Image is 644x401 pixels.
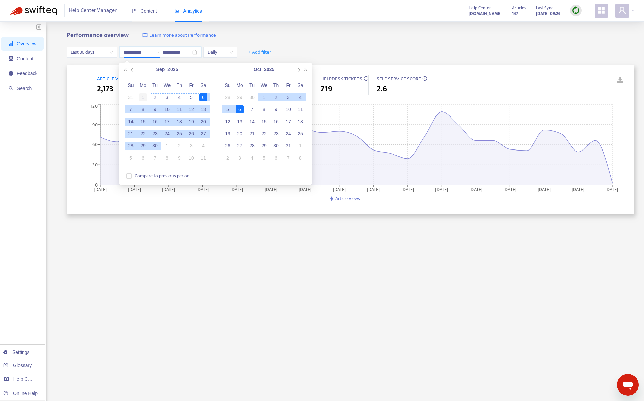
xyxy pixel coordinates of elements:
[125,91,137,103] td: 2025-08-31
[187,105,195,113] div: 12
[185,152,197,164] td: 2025-10-10
[335,195,360,202] span: Article Views
[163,142,171,150] div: 1
[196,185,209,193] tspan: [DATE]
[258,152,270,164] td: 2025-11-05
[92,121,98,128] tspan: 90
[149,32,216,39] span: Learn more about Performance
[296,93,304,101] div: 4
[282,91,294,103] td: 2025-10-03
[236,142,244,150] div: 27
[155,49,160,55] span: to
[224,105,232,113] div: 5
[175,105,183,113] div: 11
[161,79,173,91] th: We
[294,79,306,91] th: Sa
[224,142,232,150] div: 26
[187,118,195,126] div: 19
[173,103,185,115] td: 2025-09-11
[260,118,268,126] div: 15
[125,115,137,128] td: 2025-09-14
[435,185,448,193] tspan: [DATE]
[137,152,149,164] td: 2025-10-06
[231,185,243,193] tspan: [DATE]
[377,83,387,95] span: 2.6
[469,185,482,193] tspan: [DATE]
[151,118,159,126] div: 16
[258,128,270,140] td: 2025-10-22
[125,152,137,164] td: 2025-10-05
[163,93,171,101] div: 3
[163,105,171,113] div: 10
[258,140,270,152] td: 2025-10-29
[197,91,210,103] td: 2025-09-06
[155,49,160,55] span: swap-right
[95,181,98,189] tspan: 0
[377,75,421,83] span: SELF-SERVICE SCORE
[234,115,246,128] td: 2025-10-13
[149,91,161,103] td: 2025-09-02
[284,118,292,126] div: 17
[401,185,414,193] tspan: [DATE]
[282,103,294,115] td: 2025-10-10
[260,142,268,150] div: 29
[9,86,13,91] span: search
[222,115,234,128] td: 2025-10-12
[17,41,36,46] span: Overview
[197,103,210,115] td: 2025-09-13
[173,115,185,128] td: 2025-09-18
[258,115,270,128] td: 2025-10-15
[127,93,135,101] div: 31
[236,118,244,126] div: 13
[175,9,179,13] span: area-chart
[137,128,149,140] td: 2025-09-22
[137,91,149,103] td: 2025-09-01
[10,6,57,15] img: Swifteq
[92,161,98,169] tspan: 30
[296,142,304,150] div: 1
[296,130,304,138] div: 25
[284,154,292,162] div: 7
[246,140,258,152] td: 2025-10-28
[272,105,280,113] div: 9
[224,118,232,126] div: 12
[161,91,173,103] td: 2025-09-03
[17,56,33,61] span: Content
[17,86,32,91] span: Search
[149,128,161,140] td: 2025-09-23
[173,91,185,103] td: 2025-09-04
[272,93,280,101] div: 2
[296,105,304,113] div: 11
[173,128,185,140] td: 2025-09-25
[9,71,13,76] span: message
[296,154,304,162] div: 8
[272,130,280,138] div: 23
[258,103,270,115] td: 2025-10-08
[512,10,518,18] strong: 147
[173,152,185,164] td: 2025-10-09
[605,185,618,193] tspan: [DATE]
[139,105,147,113] div: 8
[538,185,551,193] tspan: [DATE]
[163,118,171,126] div: 17
[137,115,149,128] td: 2025-09-15
[246,128,258,140] td: 2025-10-21
[270,103,282,115] td: 2025-10-09
[296,118,304,126] div: 18
[222,103,234,115] td: 2025-10-05
[294,103,306,115] td: 2025-10-11
[151,154,159,162] div: 7
[175,118,183,126] div: 18
[224,93,232,101] div: 28
[469,10,502,18] a: [DOMAIN_NAME]
[127,118,135,126] div: 14
[248,118,256,126] div: 14
[299,185,312,193] tspan: [DATE]
[284,105,292,113] div: 10
[234,128,246,140] td: 2025-10-20
[9,56,13,61] span: container
[139,142,147,150] div: 29
[284,130,292,138] div: 24
[161,115,173,128] td: 2025-09-17
[199,118,207,126] div: 20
